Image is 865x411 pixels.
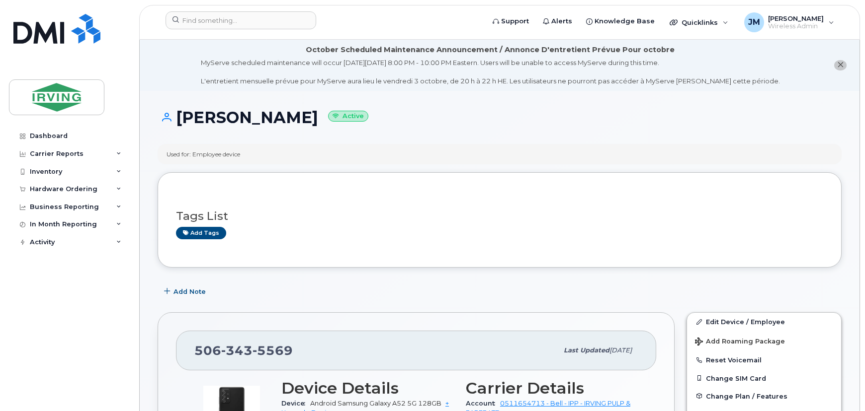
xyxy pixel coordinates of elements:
h1: [PERSON_NAME] [158,109,842,126]
h3: Device Details [281,379,454,397]
div: Used for: Employee device [167,150,240,158]
button: Change Plan / Features [687,387,841,405]
button: Change SIM Card [687,369,841,387]
h3: Carrier Details [466,379,638,397]
button: Add Note [158,282,214,300]
span: 506 [194,343,293,358]
div: October Scheduled Maintenance Announcement / Annonce D'entretient Prévue Pour octobre [306,45,675,55]
span: Last updated [564,346,609,354]
button: close notification [834,60,847,70]
span: Account [466,400,500,407]
span: Device [281,400,310,407]
span: 343 [221,343,253,358]
button: Add Roaming Package [687,331,841,351]
span: Change Plan / Features [706,392,787,400]
a: Edit Device / Employee [687,313,841,331]
a: Add tags [176,227,226,239]
span: Android Samsung Galaxy A52 5G 128GB [310,400,441,407]
span: Add Roaming Package [695,338,785,347]
span: [DATE] [609,346,632,354]
h3: Tags List [176,210,823,222]
button: Reset Voicemail [687,351,841,369]
span: Add Note [173,287,206,296]
span: 5569 [253,343,293,358]
div: MyServe scheduled maintenance will occur [DATE][DATE] 8:00 PM - 10:00 PM Eastern. Users will be u... [201,58,780,86]
small: Active [328,111,368,122]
